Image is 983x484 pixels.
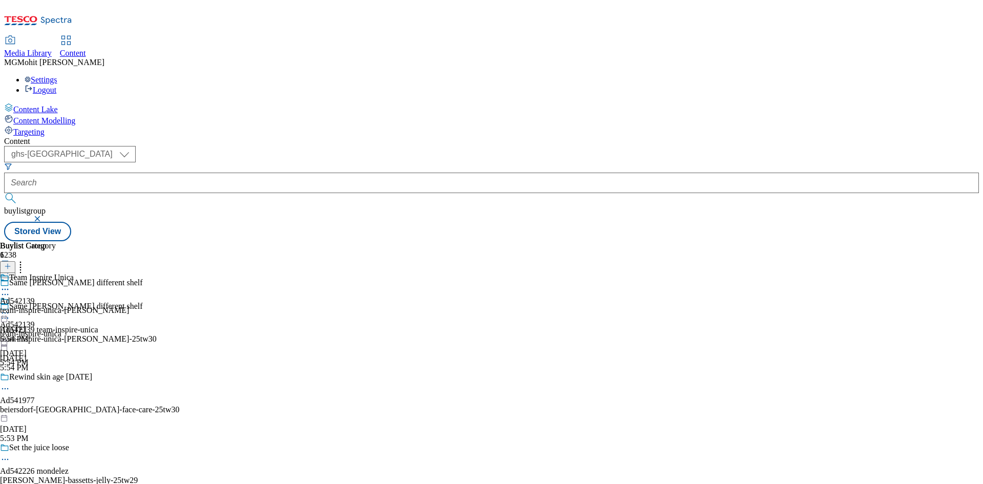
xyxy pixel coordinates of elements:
[4,162,12,171] svg: Search Filters
[9,443,69,452] div: Set the juice loose
[4,58,17,67] span: MG
[9,302,143,311] div: Same [PERSON_NAME] different shelf
[60,36,86,58] a: Content
[4,114,979,125] a: Content Modelling
[9,273,74,282] div: Team Inspire Unica
[13,128,45,136] span: Targeting
[4,173,979,193] input: Search
[25,86,56,94] a: Logout
[60,49,86,57] span: Content
[4,49,52,57] span: Media Library
[9,372,92,382] div: Rewind skin age [DATE]
[4,36,52,58] a: Media Library
[13,116,75,125] span: Content Modelling
[4,222,71,241] button: Stored View
[25,75,57,84] a: Settings
[9,278,143,287] div: Same [PERSON_NAME] different shelf
[13,105,58,114] span: Content Lake
[4,103,979,114] a: Content Lake
[17,58,104,67] span: Mohit [PERSON_NAME]
[4,206,46,215] span: buylistgroup
[4,137,979,146] div: Content
[4,125,979,137] a: Targeting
